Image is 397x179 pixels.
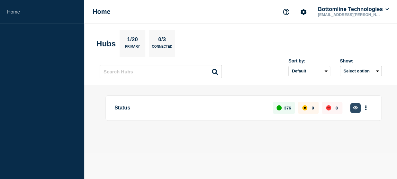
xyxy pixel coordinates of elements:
p: Primary [125,45,140,52]
button: Bottomline Technologies [317,6,390,13]
p: 8 [335,106,338,110]
select: Sort by [288,66,330,76]
h2: Hubs [96,39,116,48]
button: Select option [340,66,382,76]
div: Sort by: [288,58,330,63]
input: Search Hubs [100,65,222,78]
div: Show: [340,58,382,63]
p: Status [114,102,266,114]
div: affected [302,105,307,110]
p: [EMAIL_ADDRESS][PERSON_NAME][DOMAIN_NAME] [317,13,383,17]
button: Support [279,5,293,19]
button: Account settings [297,5,310,19]
div: up [276,105,282,110]
button: More actions [362,102,370,114]
div: down [326,105,331,110]
p: 0/3 [156,36,168,45]
p: 376 [284,106,291,110]
p: Connected [152,45,172,52]
p: 1/20 [125,36,140,45]
p: 9 [311,106,314,110]
h1: Home [93,8,111,15]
